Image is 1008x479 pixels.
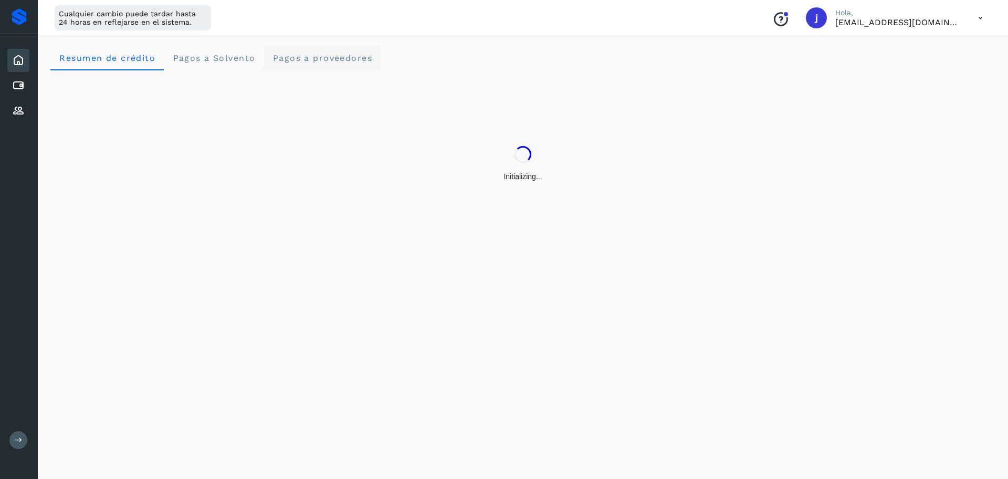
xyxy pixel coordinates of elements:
span: Pagos a proveedores [272,53,372,63]
div: Cuentas por pagar [7,74,29,97]
span: Resumen de crédito [59,53,155,63]
span: Pagos a Solvento [172,53,255,63]
p: Hola, [835,8,961,17]
p: jrodriguez@kalapata.co [835,17,961,27]
div: Inicio [7,49,29,72]
div: Cualquier cambio puede tardar hasta 24 horas en reflejarse en el sistema. [55,5,211,30]
div: Proveedores [7,99,29,122]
